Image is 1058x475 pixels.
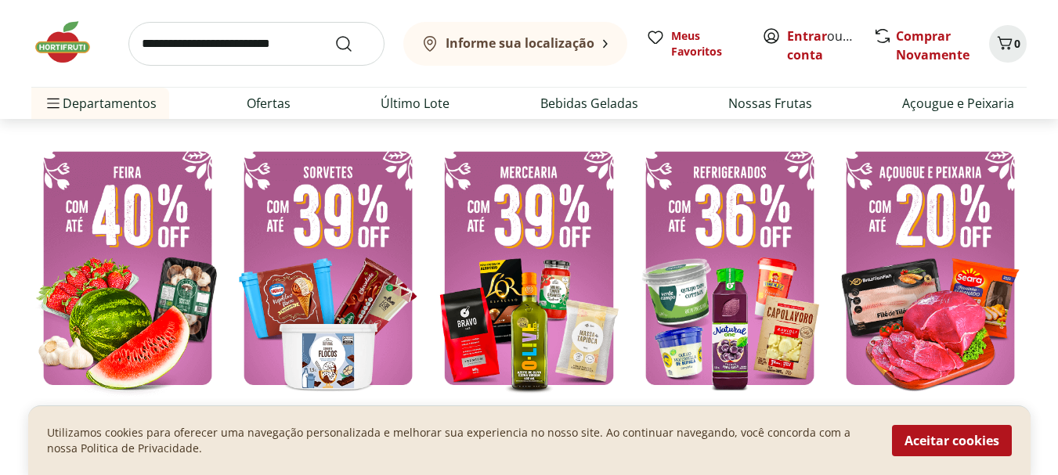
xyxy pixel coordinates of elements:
button: Carrinho [989,25,1027,63]
button: Informe sua localização [403,22,627,66]
a: Criar conta [787,27,873,63]
a: Comprar Novamente [896,27,970,63]
span: 0 [1014,36,1020,51]
a: Entrar [787,27,827,45]
a: Açougue e Peixaria [902,94,1014,113]
a: Último Lote [381,94,450,113]
img: açougue [834,139,1027,397]
img: feira [31,139,224,397]
button: Aceitar cookies [892,425,1012,456]
img: resfriados [634,139,826,397]
span: Meus Favoritos [671,28,743,59]
b: Informe sua localização [446,34,594,52]
img: Hortifruti [31,19,110,66]
p: Utilizamos cookies para oferecer uma navegação personalizada e melhorar sua experiencia no nosso ... [47,425,873,456]
button: Submit Search [334,34,372,53]
span: ou [787,27,857,64]
button: Menu [44,85,63,122]
img: sorvete [232,139,424,397]
input: search [128,22,385,66]
a: Ofertas [247,94,291,113]
span: Departamentos [44,85,157,122]
a: Meus Favoritos [646,28,743,59]
a: Bebidas Geladas [540,94,638,113]
img: mercearia [432,139,625,397]
a: Nossas Frutas [728,94,812,113]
